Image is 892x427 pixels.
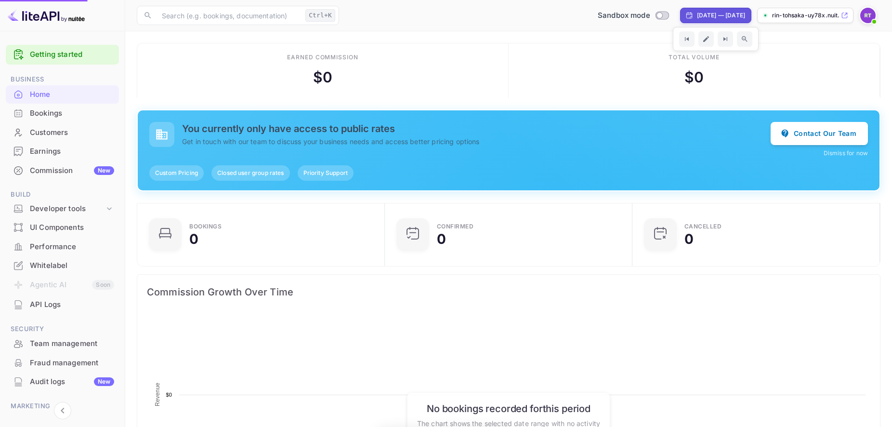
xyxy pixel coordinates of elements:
[6,123,119,141] a: Customers
[6,354,119,373] div: Fraud management
[6,104,119,122] a: Bookings
[94,166,114,175] div: New
[737,31,752,47] button: Zoom out time range
[30,241,114,253] div: Performance
[6,74,119,85] span: Business
[6,324,119,334] span: Security
[30,203,105,214] div: Developer tools
[6,354,119,372] a: Fraud management
[182,123,771,134] h5: You currently only have access to public rates
[211,169,289,177] span: Closed user group rates
[30,89,114,100] div: Home
[313,67,332,88] div: $ 0
[697,11,745,20] div: [DATE] — [DATE]
[6,104,119,123] div: Bookings
[166,392,172,398] text: $0
[669,53,720,62] div: Total volume
[30,358,114,369] div: Fraud management
[6,200,119,217] div: Developer tools
[6,334,119,352] a: Team management
[30,165,114,176] div: Commission
[8,8,85,23] img: LiteAPI logo
[30,299,114,310] div: API Logs
[860,8,876,23] img: rin tohsaka
[30,127,114,138] div: Customers
[30,146,114,157] div: Earnings
[189,224,222,229] div: Bookings
[6,142,119,161] div: Earnings
[771,122,868,145] button: Contact Our Team
[6,256,119,274] a: Whitelabel
[287,53,358,62] div: Earned commission
[6,238,119,255] a: Performance
[6,189,119,200] span: Build
[437,224,474,229] div: Confirmed
[30,108,114,119] div: Bookings
[6,373,119,390] a: Audit logsNew
[6,161,119,179] a: CommissionNew
[147,284,870,300] span: Commission Growth Over Time
[684,67,704,88] div: $ 0
[30,376,114,387] div: Audit logs
[684,224,722,229] div: CANCELLED
[6,256,119,275] div: Whitelabel
[684,232,694,246] div: 0
[718,31,733,47] button: Go to next time period
[6,123,119,142] div: Customers
[30,260,114,271] div: Whitelabel
[30,338,114,349] div: Team management
[182,136,771,147] p: Get in touch with our team to discuss your business needs and access better pricing options
[6,334,119,353] div: Team management
[6,401,119,412] span: Marketing
[6,373,119,391] div: Audit logsNew
[6,295,119,313] a: API Logs
[598,10,650,21] span: Sandbox mode
[417,403,600,414] h6: No bookings recorded for this period
[30,222,114,233] div: UI Components
[6,295,119,314] div: API Logs
[149,169,204,177] span: Custom Pricing
[30,49,114,60] a: Getting started
[6,45,119,65] div: Getting started
[189,232,198,246] div: 0
[305,9,335,22] div: Ctrl+K
[6,218,119,237] div: UI Components
[54,402,71,419] button: Collapse navigation
[6,85,119,104] div: Home
[6,238,119,256] div: Performance
[156,6,302,25] input: Search (e.g. bookings, documentation)
[824,149,868,158] button: Dismiss for now
[6,142,119,160] a: Earnings
[298,169,354,177] span: Priority Support
[698,31,714,47] button: Edit date range
[6,161,119,180] div: CommissionNew
[6,85,119,103] a: Home
[6,218,119,236] a: UI Components
[594,10,672,21] div: Switch to Production mode
[437,232,446,246] div: 0
[154,383,161,406] text: Revenue
[679,31,695,47] button: Go to previous time period
[772,11,839,20] p: rin-tohsaka-uy78x.nuit...
[94,377,114,386] div: New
